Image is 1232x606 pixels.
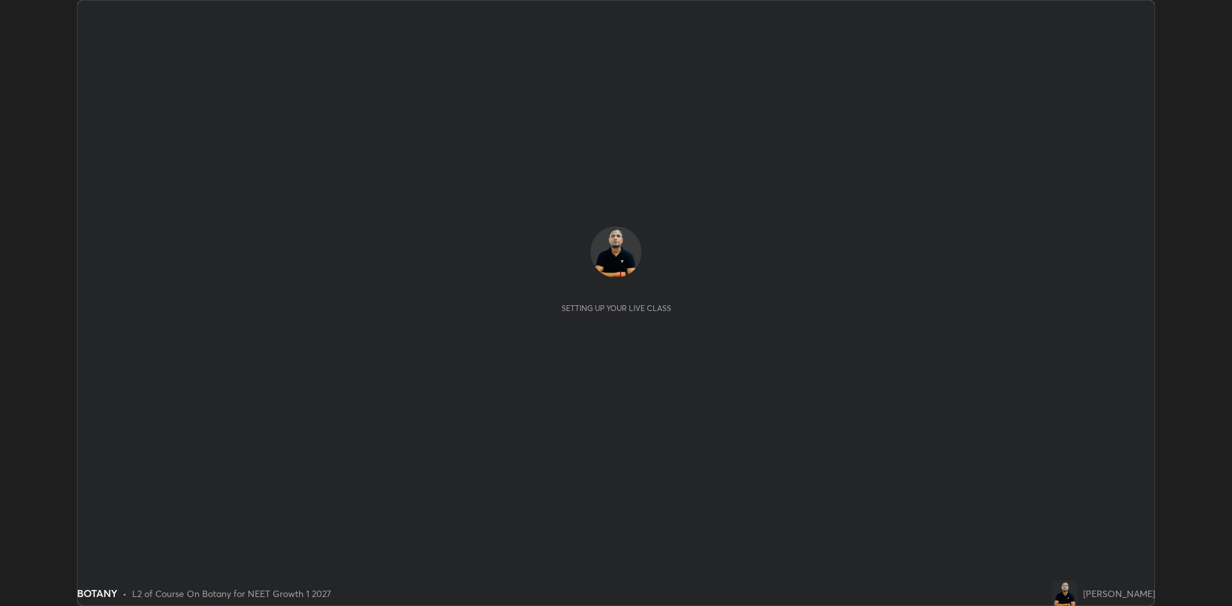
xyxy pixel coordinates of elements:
img: 41794af412da4fcda66d374e36b8e025.png [1052,580,1078,606]
div: BOTANY [77,585,117,601]
div: Setting up your live class [561,303,671,313]
img: 41794af412da4fcda66d374e36b8e025.png [590,226,642,278]
div: • [123,587,127,600]
div: L2 of Course On Botany for NEET Growth 1 2027 [132,587,331,600]
div: [PERSON_NAME] [1083,587,1155,600]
